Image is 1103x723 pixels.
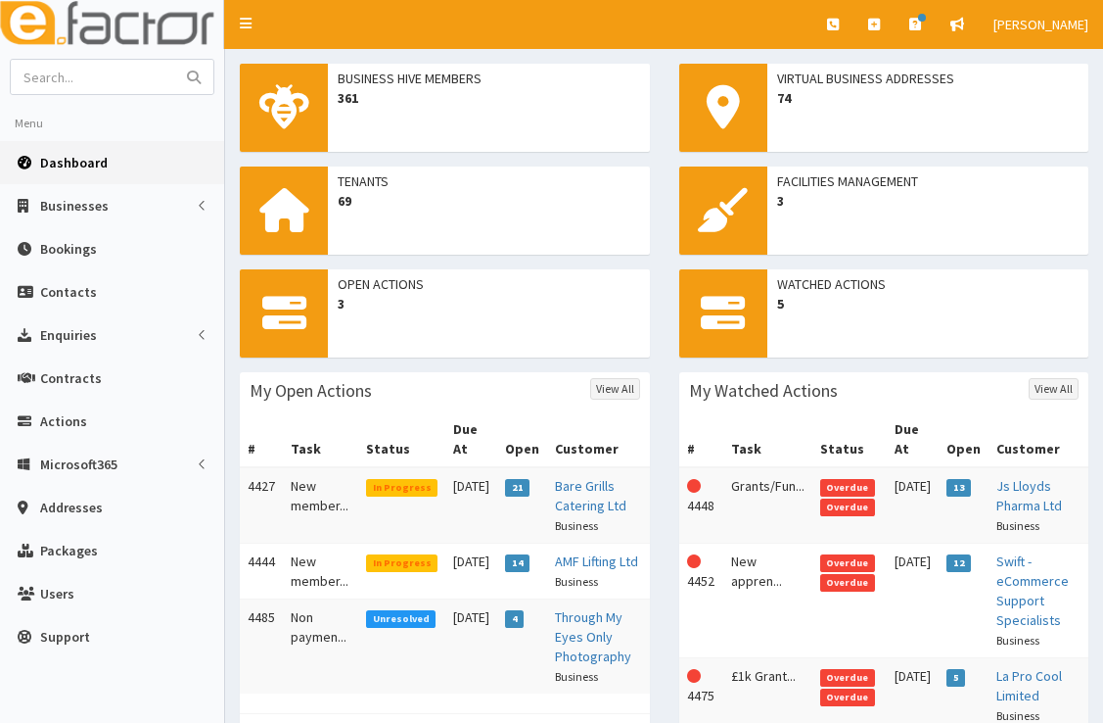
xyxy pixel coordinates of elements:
th: Customer [988,411,1088,467]
span: Dashboard [40,154,108,171]
span: 361 [338,88,640,108]
a: Bare Grills Catering Ltd [555,477,626,514]
th: Task [723,411,812,467]
th: Customer [547,411,649,467]
span: Overdue [820,554,875,572]
span: Overdue [820,479,875,497]
th: Task [283,411,358,467]
td: Grants/Fun... [723,467,812,544]
td: [DATE] [445,544,497,600]
small: Business [555,518,598,533]
span: Overdue [820,574,875,592]
td: [DATE] [445,467,497,544]
span: 3 [338,294,640,313]
span: 4 [505,610,524,628]
span: 14 [505,554,529,572]
span: Packages [40,542,98,559]
span: 21 [505,479,529,497]
span: 3 [777,191,1080,211]
span: In Progress [366,479,437,497]
td: 4448 [679,467,723,544]
span: Users [40,585,74,602]
span: 69 [338,191,640,211]
span: Overdue [820,669,875,687]
span: 12 [946,554,971,572]
span: Tenants [338,171,640,191]
th: Open [497,411,547,467]
input: Search... [11,60,175,94]
a: View All [1029,378,1079,400]
span: Open Actions [338,274,640,294]
td: New member... [283,467,358,544]
small: Business [555,669,598,684]
span: [PERSON_NAME] [993,16,1088,33]
td: 4452 [679,544,723,658]
span: 5 [946,669,965,687]
a: La Pro Cool Limited [996,667,1062,704]
a: Swift - eCommerce Support Specialists [996,553,1069,629]
h3: My Open Actions [250,382,372,400]
span: Businesses [40,197,109,215]
span: 13 [946,479,971,497]
th: Status [812,411,887,467]
a: Js Lloyds Pharma Ltd [996,477,1062,514]
th: # [679,411,723,467]
a: Through My Eyes Only Photography [555,608,631,665]
th: Open [939,411,988,467]
i: This Action is overdue! [687,669,701,683]
small: Business [996,708,1039,723]
small: Business [555,574,598,589]
span: Addresses [40,499,103,516]
th: Due At [445,411,497,467]
span: 74 [777,88,1080,108]
span: Bookings [40,240,97,258]
span: Enquiries [40,326,97,344]
span: Overdue [820,689,875,706]
td: [DATE] [887,467,939,544]
th: # [240,411,283,467]
span: Support [40,628,90,646]
span: Actions [40,412,87,430]
i: This Action is overdue! [687,479,701,493]
h3: My Watched Actions [689,382,838,400]
span: Business Hive Members [338,69,640,88]
td: Non paymen... [283,600,358,695]
a: AMF Lifting Ltd [555,553,638,570]
span: 5 [777,294,1080,313]
small: Business [996,633,1039,648]
td: New member... [283,544,358,600]
td: [DATE] [445,600,497,695]
span: Facilities Management [777,171,1080,191]
th: Due At [887,411,939,467]
span: Microsoft365 [40,456,117,473]
span: Contracts [40,369,102,387]
td: 4444 [240,544,283,600]
span: In Progress [366,554,437,572]
span: Unresolved [366,610,436,628]
td: New appren... [723,544,812,658]
td: 4427 [240,467,283,544]
i: This Action is overdue! [687,554,701,568]
span: Virtual Business Addresses [777,69,1080,88]
span: Overdue [820,499,875,516]
th: Status [358,411,445,467]
span: Contacts [40,283,97,301]
td: 4485 [240,600,283,695]
span: Watched Actions [777,274,1080,294]
td: [DATE] [887,544,939,658]
small: Business [996,518,1039,533]
a: View All [590,378,640,400]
